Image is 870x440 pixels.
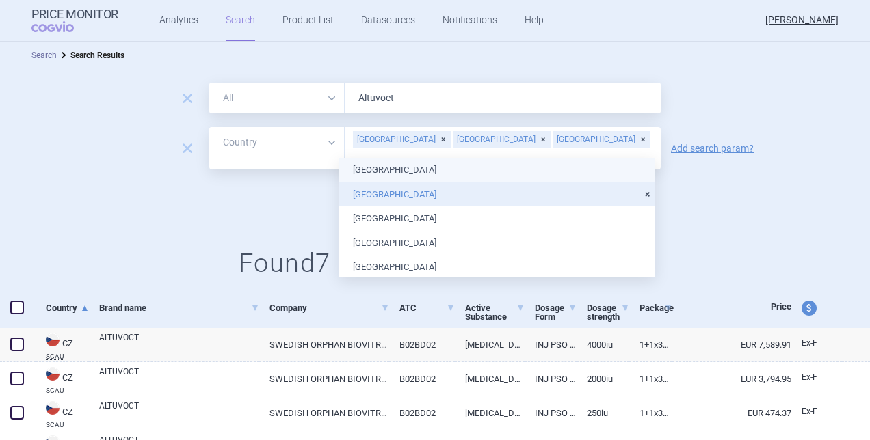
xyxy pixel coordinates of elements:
a: SWEDISH ORPHAN BIOVITRUM AB (PUBL), [GEOGRAPHIC_DATA] [259,362,390,396]
strong: Search Results [70,51,124,60]
a: INJ PSO LQF [525,362,577,396]
a: Ex-F [791,333,842,354]
a: CZCZSCAU [36,331,89,360]
span: Price [771,301,791,312]
div: [GEOGRAPHIC_DATA] [453,131,551,148]
a: 1+1X3ML ISP+INF SET [629,328,673,361]
a: B02BD02 [389,362,455,396]
abbr: SCAU — List of reimbursed medicinal products published by the State Institute for Drug Control, C... [46,353,89,360]
strong: Price Monitor [31,8,118,21]
a: B02BD02 [389,396,455,430]
li: [GEOGRAPHIC_DATA] [339,182,655,207]
li: Search [31,49,57,62]
li: [GEOGRAPHIC_DATA] [339,255,655,279]
a: 4000IU [577,328,629,361]
li: [GEOGRAPHIC_DATA] [339,206,655,231]
a: Active Substance [465,291,525,333]
a: ALTUVOCT [99,331,259,356]
img: Czech Republic [46,333,60,346]
abbr: SCAU — List of reimbursed medicinal products published by the State Institute for Drug Control, C... [46,387,89,394]
a: Ex-F [791,402,842,422]
a: Dosage Form [535,291,577,333]
a: Company [269,291,390,325]
div: [GEOGRAPHIC_DATA] [553,131,650,148]
img: Czech Republic [46,367,60,381]
a: CZCZSCAU [36,366,89,394]
a: Country [46,291,89,325]
a: 1+1X3ML ISP+INF SET [629,396,673,430]
a: SWEDISH ORPHAN BIOVITRUM AB (PUBL), [GEOGRAPHIC_DATA] [259,328,390,361]
a: Add search param? [671,143,754,153]
a: ALTUVOCT [99,400,259,424]
span: Ex-factory price [802,372,817,382]
a: Price MonitorCOGVIO [31,8,118,33]
li: Search Results [57,49,124,62]
a: ATC [399,291,455,325]
a: INJ PSO LQF [525,396,577,430]
a: EUR 474.37 [672,396,791,430]
a: [MEDICAL_DATA] [455,328,525,361]
span: COGVIO [31,21,93,32]
a: 1+1X3ML ISP+INF SET [629,362,673,396]
img: Czech Republic [46,401,60,415]
a: Brand name [99,291,259,325]
a: 2000IU [577,362,629,396]
abbr: SCAU — List of reimbursed medicinal products published by the State Institute for Drug Control, C... [46,422,89,428]
a: EUR 3,794.95 [672,362,791,396]
a: B02BD02 [389,328,455,361]
li: [GEOGRAPHIC_DATA] [339,158,655,182]
a: 250IU [577,396,629,430]
a: [MEDICAL_DATA] [455,396,525,430]
span: Ex-factory price [802,407,817,416]
a: Ex-F [791,368,842,388]
span: Ex-factory price [802,338,817,348]
a: INJ PSO LQF [525,328,577,361]
a: SWEDISH ORPHAN BIOVITRUM AB (PUBL), [GEOGRAPHIC_DATA] [259,396,390,430]
a: Dosage strength [587,291,629,333]
a: EUR 7,589.91 [672,328,791,361]
li: [GEOGRAPHIC_DATA] [339,231,655,256]
a: Search [31,51,57,60]
a: ALTUVOCT [99,366,259,390]
a: [MEDICAL_DATA] [455,362,525,396]
div: [GEOGRAPHIC_DATA] [353,131,451,148]
a: CZCZSCAU [36,400,89,428]
a: Package [640,291,673,325]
